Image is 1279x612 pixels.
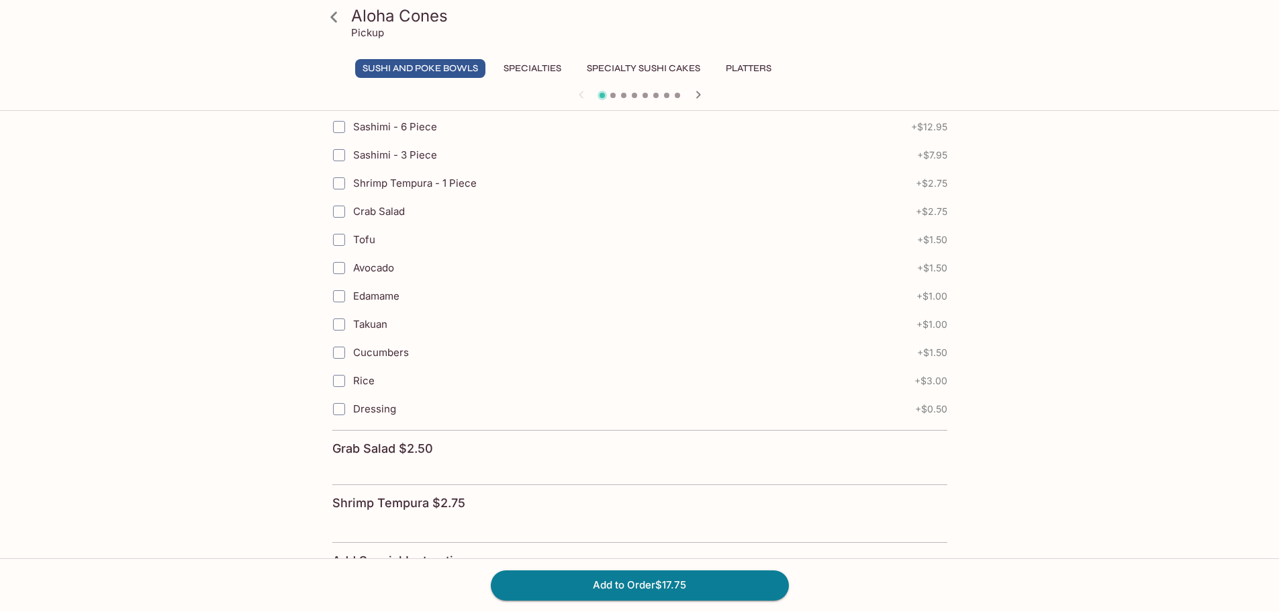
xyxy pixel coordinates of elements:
[915,404,947,414] span: + $0.50
[917,234,947,245] span: + $1.50
[351,5,951,26] h3: Aloha Cones
[353,346,409,359] span: Cucumbers
[916,178,947,189] span: + $2.75
[353,290,399,302] span: Edamame
[351,26,384,39] p: Pickup
[917,347,947,358] span: + $1.50
[332,554,947,568] h4: Add Special Instructions
[332,496,465,511] h4: Shrimp Tempura $2.75
[353,402,396,415] span: Dressing
[353,120,437,133] span: Sashimi - 6 Piece
[353,374,375,387] span: Rice
[911,122,947,132] span: + $12.95
[916,291,947,302] span: + $1.00
[353,148,437,161] span: Sashimi - 3 Piece
[332,441,433,456] h4: Grab Salad $2.50
[491,570,789,600] button: Add to Order$17.75
[353,233,375,246] span: Tofu
[353,205,405,218] span: Crab Salad
[353,177,477,189] span: Shrimp Tempura - 1 Piece
[355,59,485,78] button: Sushi and Poke Bowls
[353,261,394,274] span: Avocado
[916,206,947,217] span: + $2.75
[353,318,387,331] span: Takuan
[914,376,947,386] span: + $3.00
[496,59,569,78] button: Specialties
[718,59,779,78] button: Platters
[917,150,947,161] span: + $7.95
[579,59,708,78] button: Specialty Sushi Cakes
[916,319,947,330] span: + $1.00
[917,263,947,273] span: + $1.50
